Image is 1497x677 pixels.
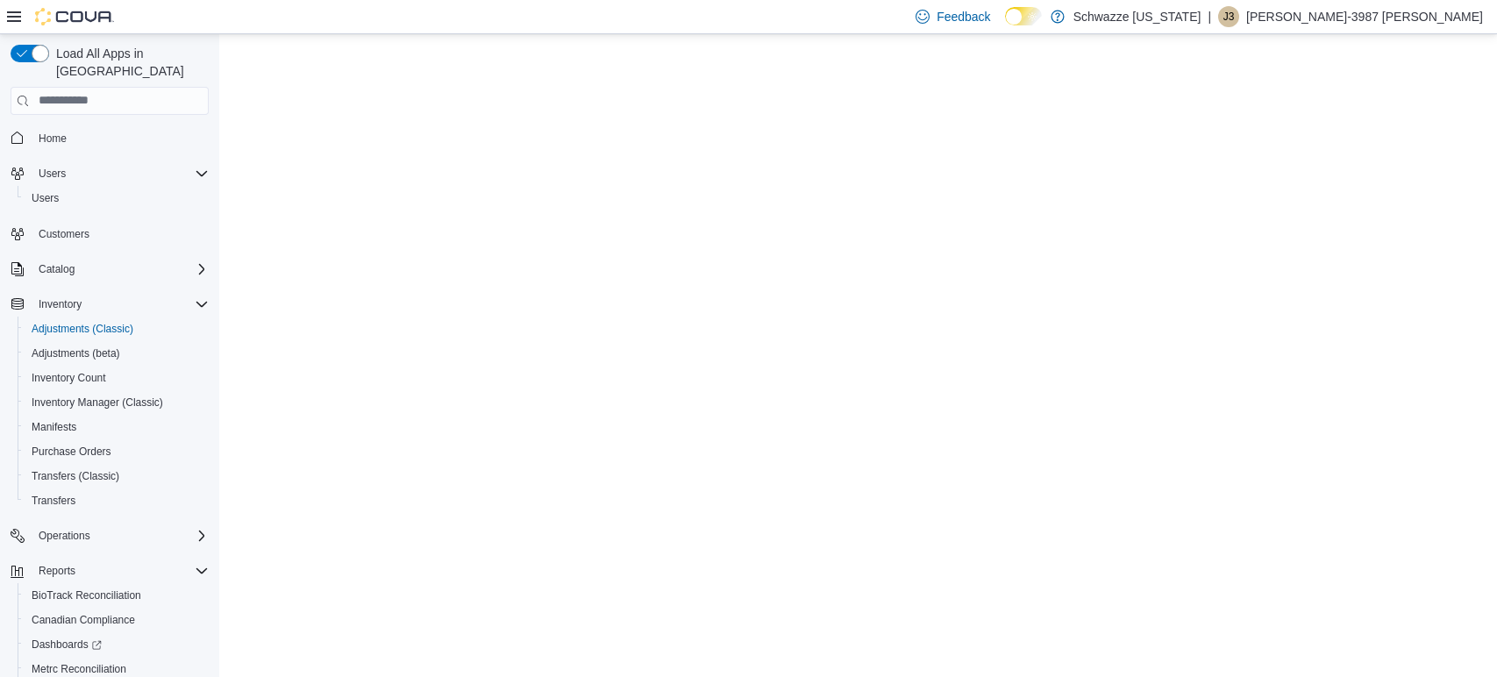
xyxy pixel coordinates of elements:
span: Inventory Count [25,367,209,388]
button: Inventory Manager (Classic) [18,390,216,415]
button: Users [32,163,73,184]
button: Operations [32,525,97,546]
span: Users [25,188,209,209]
span: Canadian Compliance [32,613,135,627]
button: BioTrack Reconciliation [18,583,216,608]
button: Adjustments (Classic) [18,317,216,341]
a: Inventory Count [25,367,113,388]
span: Adjustments (beta) [25,343,209,364]
button: Reports [32,560,82,581]
a: Purchase Orders [25,441,118,462]
button: Users [18,186,216,210]
span: Inventory Manager (Classic) [25,392,209,413]
button: Purchase Orders [18,439,216,464]
span: Dashboards [32,638,102,652]
span: Metrc Reconciliation [32,662,126,676]
span: Operations [39,529,90,543]
a: BioTrack Reconciliation [25,585,148,606]
p: [PERSON_NAME]-3987 [PERSON_NAME] [1246,6,1483,27]
a: Transfers [25,490,82,511]
button: Manifests [18,415,216,439]
span: Catalog [39,262,75,276]
span: Purchase Orders [32,445,111,459]
span: Load All Apps in [GEOGRAPHIC_DATA] [49,45,209,80]
span: Reports [32,560,209,581]
span: Home [39,132,67,146]
span: Transfers [32,494,75,508]
span: Transfers (Classic) [32,469,119,483]
a: Adjustments (Classic) [25,318,140,339]
span: Home [32,127,209,149]
a: Adjustments (beta) [25,343,127,364]
span: Dark Mode [1005,25,1006,26]
span: Adjustments (Classic) [32,322,133,336]
span: Users [32,163,209,184]
button: Inventory Count [18,366,216,390]
span: J3 [1223,6,1235,27]
span: Feedback [937,8,990,25]
span: Catalog [32,259,209,280]
a: Dashboards [25,634,109,655]
button: Customers [4,221,216,246]
button: Users [4,161,216,186]
button: Catalog [32,259,82,280]
a: Transfers (Classic) [25,466,126,487]
button: Operations [4,524,216,548]
span: Manifests [25,417,209,438]
a: Canadian Compliance [25,609,142,631]
button: Inventory [4,292,216,317]
span: Canadian Compliance [25,609,209,631]
button: Reports [4,559,216,583]
p: Schwazze [US_STATE] [1073,6,1201,27]
span: Inventory Manager (Classic) [32,396,163,410]
a: Dashboards [18,632,216,657]
span: Customers [32,223,209,245]
span: Customers [39,227,89,241]
button: Inventory [32,294,89,315]
button: Home [4,125,216,151]
span: Inventory Count [32,371,106,385]
a: Customers [32,224,96,245]
button: Transfers [18,488,216,513]
a: Users [25,188,66,209]
img: Cova [35,8,114,25]
span: Inventory [32,294,209,315]
button: Catalog [4,257,216,281]
span: Users [32,191,59,205]
span: Reports [39,564,75,578]
span: Operations [32,525,209,546]
span: Manifests [32,420,76,434]
p: | [1208,6,1211,27]
span: Adjustments (Classic) [25,318,209,339]
span: Purchase Orders [25,441,209,462]
span: Dashboards [25,634,209,655]
div: Jodi-3987 Jansen [1218,6,1239,27]
span: Inventory [39,297,82,311]
button: Adjustments (beta) [18,341,216,366]
a: Inventory Manager (Classic) [25,392,170,413]
span: Transfers [25,490,209,511]
button: Transfers (Classic) [18,464,216,488]
a: Home [32,128,74,149]
span: BioTrack Reconciliation [25,585,209,606]
button: Canadian Compliance [18,608,216,632]
input: Dark Mode [1005,7,1042,25]
span: Users [39,167,66,181]
span: Transfers (Classic) [25,466,209,487]
span: Adjustments (beta) [32,346,120,360]
a: Manifests [25,417,83,438]
span: BioTrack Reconciliation [32,588,141,602]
